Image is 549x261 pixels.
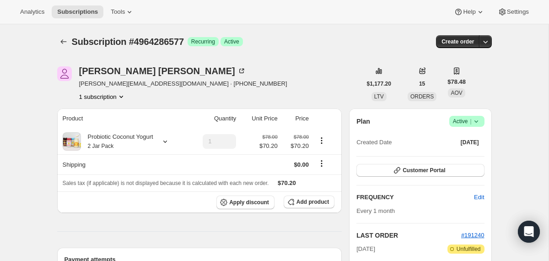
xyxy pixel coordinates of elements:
span: Active [224,38,239,45]
span: $0.00 [294,161,309,168]
span: [PERSON_NAME][EMAIL_ADDRESS][DOMAIN_NAME] · [PHONE_NUMBER] [79,79,287,88]
div: [PERSON_NAME] [PERSON_NAME] [79,66,246,76]
span: $70.20 [283,141,309,151]
span: Every 1 month [356,207,395,214]
span: $78.48 [447,77,466,87]
span: Subscription #4964286577 [72,37,184,47]
small: $78.00 [294,134,309,140]
span: Recurring [191,38,215,45]
span: Help [463,8,475,16]
span: Sales tax (if applicable) is not displayed because it is calculated with each new order. [63,180,269,186]
span: Apply discount [229,199,269,206]
span: Customer Portal [403,167,445,174]
span: Subscriptions [57,8,98,16]
th: Unit Price [239,109,280,129]
th: Product [57,109,188,129]
th: Quantity [188,109,239,129]
button: Edit [468,190,490,205]
button: Help [448,5,490,18]
span: Edit [474,193,484,202]
button: Product actions [79,92,126,101]
span: Amanda Martinez [57,66,72,81]
button: $1,177.20 [361,77,397,90]
span: $1,177.20 [367,80,391,87]
span: [DATE] [461,139,479,146]
h2: FREQUENCY [356,193,474,202]
button: Subscriptions [57,35,70,48]
button: Analytics [15,5,50,18]
span: $70.20 [259,141,278,151]
button: Apply discount [216,196,274,209]
button: Product actions [314,136,329,146]
span: [DATE] [356,245,375,254]
span: Active [453,117,481,126]
span: 15 [419,80,425,87]
button: Customer Portal [356,164,484,177]
a: #191240 [461,232,484,239]
th: Price [280,109,312,129]
button: Tools [105,5,140,18]
button: Add product [284,196,334,208]
button: Shipping actions [314,158,329,169]
div: Open Intercom Messenger [518,221,540,243]
button: Subscriptions [52,5,103,18]
span: $70.20 [278,179,296,186]
span: Add product [296,198,329,206]
span: LTV [374,93,384,100]
button: 15 [414,77,431,90]
div: Probiotic Coconut Yogurt [81,132,153,151]
span: | [470,118,471,125]
button: [DATE] [455,136,484,149]
h2: LAST ORDER [356,231,461,240]
span: Create order [441,38,474,45]
button: Settings [492,5,534,18]
small: $78.00 [263,134,278,140]
span: ORDERS [410,93,434,100]
span: Tools [111,8,125,16]
span: Created Date [356,138,392,147]
span: Unfulfilled [457,245,481,253]
span: Settings [507,8,529,16]
button: #191240 [461,231,484,240]
span: Analytics [20,8,44,16]
small: 2 Jar Pack [88,143,114,149]
button: Create order [436,35,479,48]
span: AOV [451,90,462,96]
th: Shipping [57,154,188,174]
h2: Plan [356,117,370,126]
img: product img [63,132,81,151]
